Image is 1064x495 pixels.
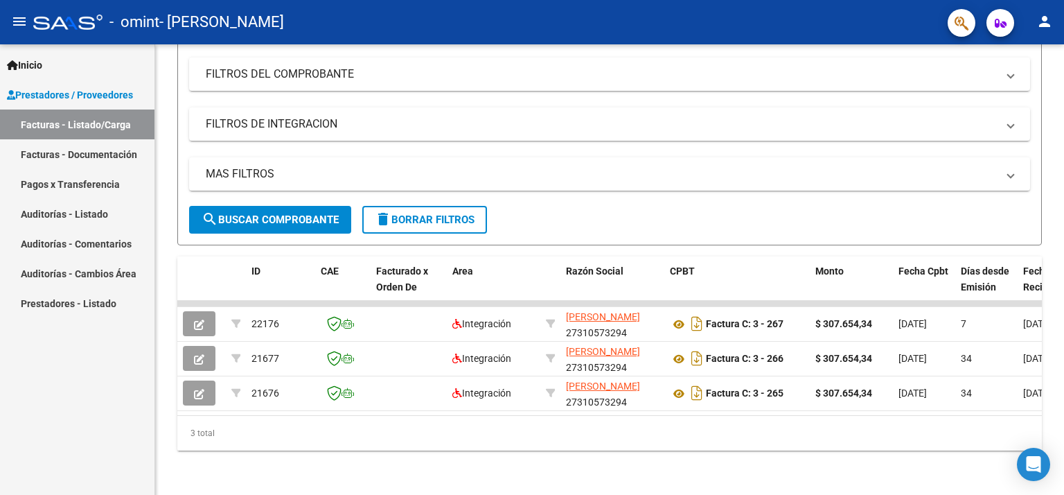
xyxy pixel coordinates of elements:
span: Fecha Cpbt [898,266,948,277]
mat-icon: person [1036,13,1053,30]
span: Prestadores / Proveedores [7,87,133,103]
span: Inicio [7,58,42,73]
datatable-header-cell: Días desde Emisión [955,257,1018,318]
strong: Factura C: 3 - 265 [706,388,783,399]
span: Fecha Recibido [1023,266,1062,293]
span: [DATE] [1023,318,1052,329]
span: Integración [452,353,511,364]
datatable-header-cell: Monto [810,257,893,318]
span: Area [452,266,473,277]
button: Borrar Filtros [362,206,487,234]
span: ID [251,266,260,277]
span: 21676 [251,388,279,399]
span: [PERSON_NAME] [566,311,640,322]
span: [DATE] [898,318,927,329]
div: 27310573294 [566,309,659,338]
i: Descargar documento [688,313,706,335]
span: Integración [452,318,511,329]
span: [DATE] [898,388,927,399]
i: Descargar documento [688,382,706,404]
datatable-header-cell: ID [246,257,315,318]
strong: $ 307.654,34 [815,388,872,399]
mat-panel-title: MAS FILTROS [206,166,997,182]
mat-expansion-panel-header: FILTROS DEL COMPROBANTE [189,58,1030,91]
span: 21677 [251,353,279,364]
span: Integración [452,388,511,399]
strong: $ 307.654,34 [815,318,872,329]
span: Razón Social [566,266,623,277]
datatable-header-cell: CAE [315,257,371,318]
datatable-header-cell: CPBT [664,257,810,318]
span: [DATE] [898,353,927,364]
div: 27310573294 [566,379,659,408]
strong: Factura C: 3 - 267 [706,319,783,330]
span: - [PERSON_NAME] [159,7,284,37]
span: Facturado x Orden De [376,266,428,293]
span: 22176 [251,318,279,329]
strong: Factura C: 3 - 266 [706,354,783,365]
mat-panel-title: FILTROS DE INTEGRACION [206,116,997,132]
datatable-header-cell: Facturado x Orden De [371,257,447,318]
span: [PERSON_NAME] [566,346,640,357]
mat-expansion-panel-header: FILTROS DE INTEGRACION [189,107,1030,141]
datatable-header-cell: Razón Social [560,257,664,318]
span: [DATE] [1023,388,1052,399]
mat-icon: delete [375,211,391,227]
datatable-header-cell: Fecha Cpbt [893,257,955,318]
div: 3 total [177,416,1042,451]
span: Monto [815,266,844,277]
mat-expansion-panel-header: MAS FILTROS [189,157,1030,191]
span: Días desde Emisión [961,266,1009,293]
mat-icon: menu [11,13,28,30]
datatable-header-cell: Area [447,257,540,318]
span: [DATE] [1023,353,1052,364]
span: CAE [321,266,339,277]
div: Open Intercom Messenger [1017,448,1050,481]
span: Buscar Comprobante [202,214,339,226]
span: 7 [961,318,966,329]
span: CPBT [670,266,695,277]
span: - omint [109,7,159,37]
strong: $ 307.654,34 [815,353,872,364]
span: 34 [961,388,972,399]
span: Borrar Filtros [375,214,475,226]
mat-panel-title: FILTROS DEL COMPROBANTE [206,67,997,82]
button: Buscar Comprobante [189,206,351,234]
mat-icon: search [202,211,218,227]
span: [PERSON_NAME] [566,381,640,392]
span: 34 [961,353,972,364]
i: Descargar documento [688,347,706,370]
div: 27310573294 [566,344,659,373]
